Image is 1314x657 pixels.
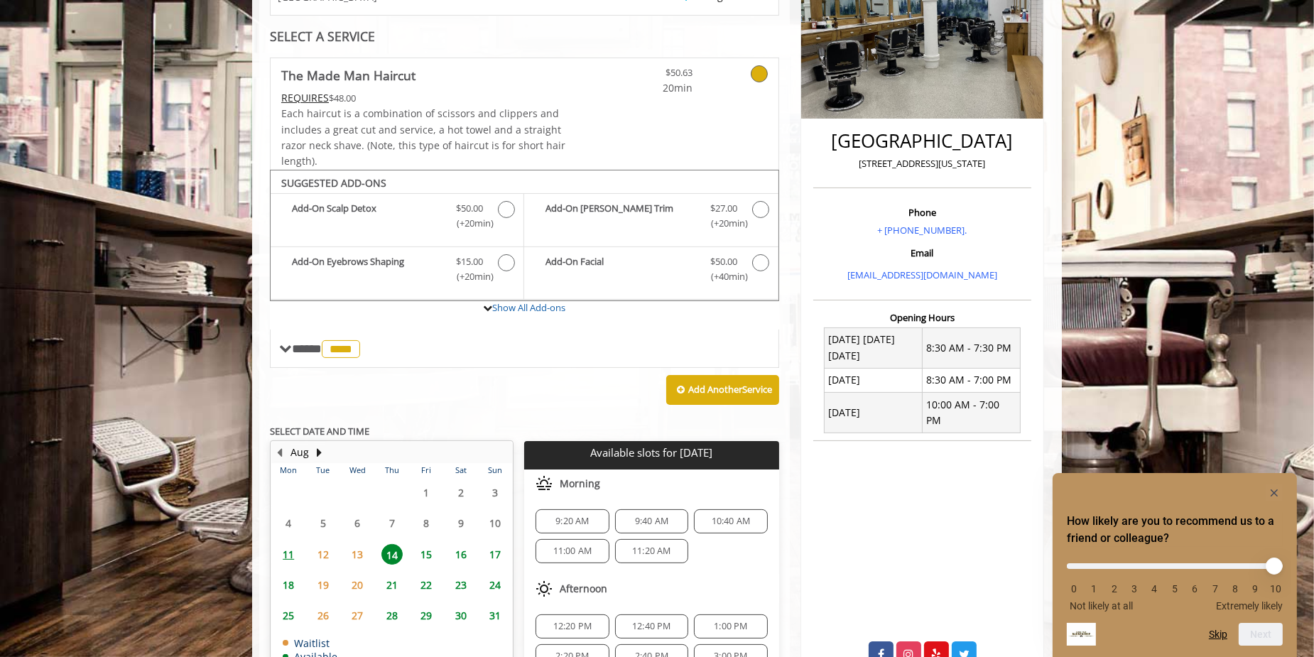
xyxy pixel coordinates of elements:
[536,475,553,492] img: morning slots
[278,605,299,626] span: 25
[409,600,443,631] td: Select day29
[553,621,592,632] span: 12:20 PM
[484,544,506,565] span: 17
[292,254,442,284] b: Add-On Eyebrows Shaping
[1067,583,1081,594] li: 0
[281,90,567,106] div: $48.00
[632,545,671,557] span: 11:20 AM
[536,509,609,533] div: 9:20 AM
[711,201,738,216] span: $27.00
[1127,583,1141,594] li: 3
[409,570,443,600] td: Select day22
[1107,583,1122,594] li: 2
[531,201,771,234] label: Add-On Beard Trim
[270,30,779,43] div: SELECT A SERVICE
[694,509,767,533] div: 10:40 AM
[292,201,442,231] b: Add-On Scalp Detox
[416,605,437,626] span: 29
[813,313,1031,322] h3: Opening Hours
[712,516,751,527] span: 10:40 AM
[1070,600,1133,612] span: Not likely at all
[278,254,516,288] label: Add-On Eyebrows Shaping
[536,539,609,563] div: 11:00 AM
[409,539,443,570] td: Select day15
[609,58,693,96] a: $50.63
[1087,583,1101,594] li: 1
[714,621,747,632] span: 1:00 PM
[478,570,513,600] td: Select day24
[314,445,325,460] button: Next Month
[347,605,368,626] span: 27
[305,463,340,477] th: Tue
[609,80,693,96] span: 20min
[1269,583,1283,594] li: 10
[340,463,374,477] th: Wed
[313,575,334,595] span: 19
[340,600,374,631] td: Select day27
[666,375,779,405] button: Add AnotherService
[922,368,1020,392] td: 8:30 AM - 7:00 PM
[443,600,477,631] td: Select day30
[536,580,553,597] img: afternoon slots
[271,570,305,600] td: Select day18
[492,301,565,314] a: Show All Add-ons
[374,539,408,570] td: Select day14
[1228,583,1242,594] li: 8
[305,570,340,600] td: Select day19
[1239,623,1283,646] button: Next question
[313,544,334,565] span: 12
[381,605,403,626] span: 28
[443,539,477,570] td: Select day16
[478,539,513,570] td: Select day17
[536,614,609,639] div: 12:20 PM
[278,201,516,234] label: Add-On Scalp Detox
[443,570,477,600] td: Select day23
[922,327,1020,368] td: 8:30 AM - 7:30 PM
[281,176,386,190] b: SUGGESTED ADD-ONS
[1148,583,1162,594] li: 4
[449,216,491,231] span: (+20min )
[381,575,403,595] span: 21
[615,509,688,533] div: 9:40 AM
[615,539,688,563] div: 11:20 AM
[1188,583,1202,594] li: 6
[381,544,403,565] span: 14
[281,65,416,85] b: The Made Man Haircut
[450,605,472,626] span: 30
[271,463,305,477] th: Mon
[817,156,1028,171] p: [STREET_ADDRESS][US_STATE]
[1216,600,1283,612] span: Extremely likely
[545,254,696,284] b: Add-On Facial
[374,570,408,600] td: Select day21
[555,516,589,527] span: 9:20 AM
[281,107,565,168] span: Each haircut is a combination of scissors and clippers and includes a great cut and service, a ho...
[409,463,443,477] th: Fri
[688,383,772,396] b: Add Another Service
[694,614,767,639] div: 1:00 PM
[347,575,368,595] span: 20
[560,583,607,594] span: Afternoon
[1067,553,1283,612] div: How likely are you to recommend us to a friend or colleague? Select an option from 0 to 10, with ...
[374,463,408,477] th: Thu
[545,201,696,231] b: Add-On [PERSON_NAME] Trim
[347,544,368,565] span: 13
[450,575,472,595] span: 23
[484,575,506,595] span: 24
[456,201,483,216] span: $50.00
[560,478,600,489] span: Morning
[817,207,1028,217] h3: Phone
[825,368,923,392] td: [DATE]
[449,269,491,284] span: (+20min )
[456,254,483,269] span: $15.00
[278,544,299,565] span: 11
[270,170,779,302] div: The Made Man Haircut Add-onS
[703,216,745,231] span: (+20min )
[703,269,745,284] span: (+40min )
[416,544,437,565] span: 15
[305,539,340,570] td: Select day12
[278,575,299,595] span: 18
[283,638,337,648] td: Waitlist
[1067,484,1283,646] div: How likely are you to recommend us to a friend or colleague? Select an option from 0 to 10, with ...
[478,600,513,631] td: Select day31
[271,539,305,570] td: Select day11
